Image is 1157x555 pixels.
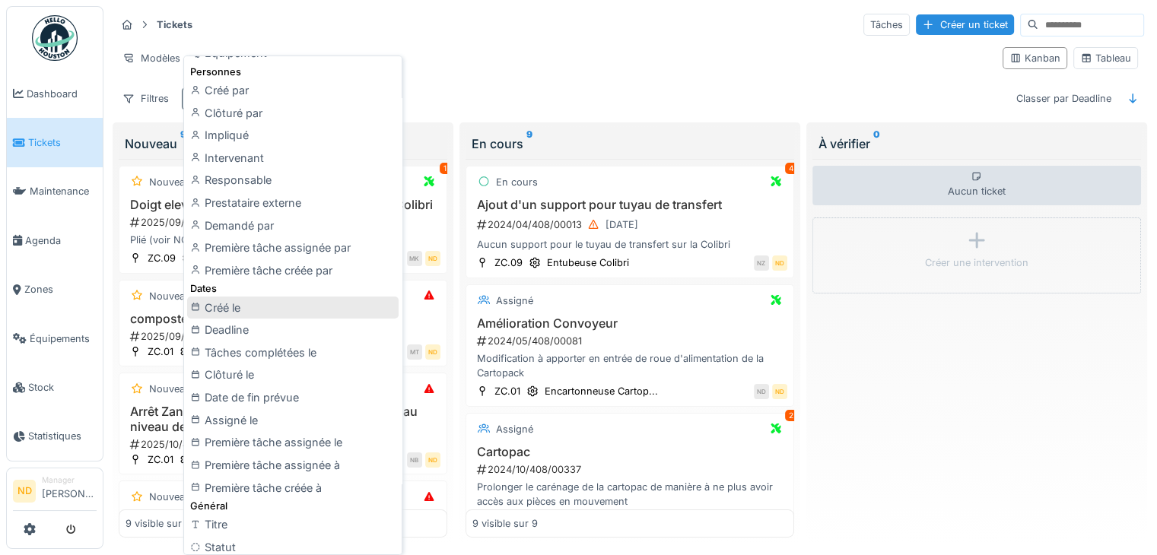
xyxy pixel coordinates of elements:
[496,293,533,308] div: Assigné
[754,255,769,271] div: NZ
[472,135,788,153] div: En cours
[772,255,787,271] div: ND
[151,17,199,32] strong: Tickets
[25,233,97,248] span: Agenda
[1009,51,1060,65] div: Kanban
[187,192,399,214] div: Prestataire externe
[187,363,399,386] div: Clôturé le
[187,409,399,432] div: Assigné le
[126,198,440,212] h3: Doigt elevage sous le canon F2 remplisseuse Colibri
[126,516,191,531] div: 9 visible sur 9
[28,429,97,443] span: Statistiques
[425,251,440,266] div: ND
[754,384,769,399] div: ND
[475,462,787,477] div: 2024/10/408/00337
[28,380,97,395] span: Stock
[472,237,787,252] div: Aucun support pour le tuyau de transfert sur la Colibri
[116,87,176,109] div: Filtres
[129,531,440,545] div: 2025/10/408/00676
[545,384,658,398] div: Encartonneuse Cartop...
[187,102,399,125] div: Clôturé par
[187,319,399,341] div: Deadline
[32,15,78,61] img: Badge_color-CXgf-gQk.svg
[116,47,187,69] div: Modèles
[472,198,787,212] h3: Ajout d'un support pour tuyau de transfert
[407,344,422,360] div: MT
[187,169,399,192] div: Responsable
[606,217,638,232] div: [DATE]
[126,312,440,326] h3: composteur en panne
[785,410,797,421] div: 2
[126,233,440,247] div: Plié (voir NCE)
[187,386,399,409] div: Date de fin prévue
[180,135,186,153] sup: 9
[407,452,422,468] div: NB
[187,297,399,319] div: Créé le
[472,445,787,459] h3: Cartopac
[149,289,191,303] div: Nouveau
[42,474,97,507] li: [PERSON_NAME]
[148,251,176,265] div: ZC.09
[785,163,797,174] div: 4
[916,14,1014,35] div: Créer un ticket
[125,135,441,153] div: Nouveau
[772,384,787,399] div: ND
[42,474,97,486] div: Manager
[496,175,538,189] div: En cours
[812,166,1141,205] div: Aucun ticket
[148,344,173,359] div: ZC.01
[818,135,1135,153] div: À vérifier
[148,452,173,467] div: ZC.01
[187,431,399,454] div: Première tâche assignée le
[187,147,399,170] div: Intervenant
[149,175,191,189] div: Nouveau
[496,422,533,436] div: Assigné
[873,135,880,153] sup: 0
[863,14,910,36] div: Tâches
[13,480,36,503] li: ND
[440,163,450,174] div: 1
[472,480,787,509] div: Prolonger le carénage de la cartopac de manière à ne plus avoir accès aux pièces en mouvement
[494,255,523,270] div: ZC.09
[187,513,399,536] div: Titre
[472,351,787,380] div: Modification à apporter en entrée de roue d'alimentation de la Cartopack
[1080,51,1131,65] div: Tableau
[30,184,97,198] span: Maintenance
[149,382,191,396] div: Nouveau
[28,135,97,150] span: Tickets
[526,135,532,153] sup: 9
[425,452,440,468] div: ND
[475,215,787,234] div: 2024/04/408/00013
[472,516,538,531] div: 9 visible sur 9
[187,281,399,296] div: Dates
[187,499,399,513] div: Général
[149,490,191,504] div: Nouveau
[24,282,97,297] span: Zones
[425,344,440,360] div: ND
[187,454,399,477] div: Première tâche assignée à
[407,251,422,266] div: MK
[187,341,399,364] div: Tâches complétées le
[129,437,440,452] div: 2025/10/408/00666
[494,384,520,398] div: ZC.01
[187,259,399,282] div: Première tâche créée par
[126,404,440,433] h3: Arrêt Zanasi suite un à tuyau troué et problème au niveau de l'encaisseuse
[187,477,399,499] div: Première tâche créée à
[30,331,97,346] span: Équipements
[1009,87,1118,109] div: Classer par Deadline
[547,255,629,270] div: Entubeuse Colibri
[187,236,399,259] div: Première tâche assignée par
[925,255,1028,270] div: Créer une intervention
[129,215,440,230] div: 2025/09/408/00600
[129,329,440,344] div: 2025/09/408/00628
[472,316,787,331] h3: Amélioration Convoyeur
[27,87,97,101] span: Dashboard
[475,334,787,348] div: 2024/05/408/00081
[187,65,399,79] div: Personnes
[187,214,399,237] div: Demandé par
[187,79,399,102] div: Créé par
[187,124,399,147] div: Impliqué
